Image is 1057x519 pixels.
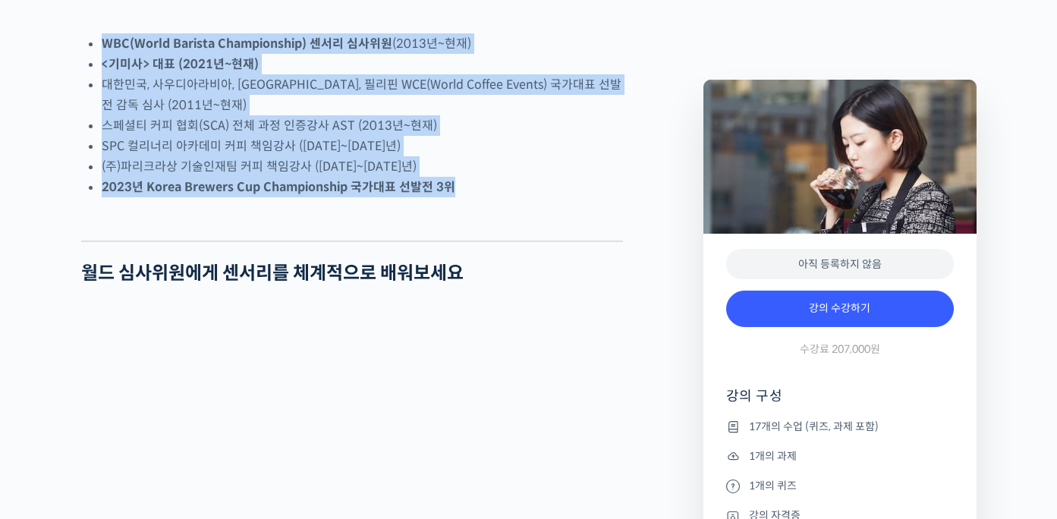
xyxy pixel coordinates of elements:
span: 홈 [48,416,57,428]
li: 1개의 퀴즈 [726,477,954,495]
li: (2013년~현재) [102,33,623,54]
li: 대한민국, 사우디아라비아, [GEOGRAPHIC_DATA], 필리핀 WCE(World Coffee Events) 국가대표 선발전 감독 심사 (2011년~현재) [102,74,623,115]
span: 수강료 207,000원 [800,342,880,357]
strong: 2023년 Korea Brewers Cup Championship 국가대표 선발전 3위 [102,179,455,195]
a: 홈 [5,393,100,431]
a: 강의 수강하기 [726,291,954,327]
a: 설정 [196,393,291,431]
span: 대화 [139,417,157,429]
div: 아직 등록하지 않음 [726,249,954,280]
li: 17개의 수업 (퀴즈, 과제 포함) [726,417,954,436]
li: 스페셜티 커피 협회(SCA) 전체 과정 인증강사 AST (2013년~현재) [102,115,623,136]
strong: <기미사> 대표 (2021년~현재) [102,56,259,72]
li: 1개의 과제 [726,447,954,465]
a: 대화 [100,393,196,431]
h4: 강의 구성 [726,387,954,417]
strong: WBC(World Barista Championship) 센서리 심사위원 [102,36,392,52]
li: (주)파리크라상 기술인재팀 커피 책임강사 ([DATE]~[DATE]년) [102,156,623,177]
li: SPC 컬리너리 아카데미 커피 책임강사 ([DATE]~[DATE]년) [102,136,623,156]
span: 설정 [234,416,253,428]
strong: 월드 심사위원에게 센서리를 체계적으로 배워보세요 [81,262,464,285]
